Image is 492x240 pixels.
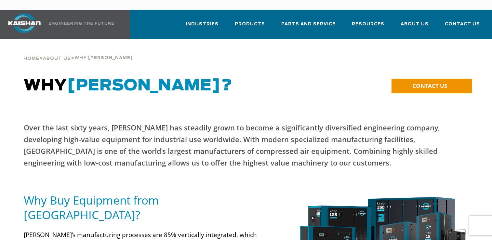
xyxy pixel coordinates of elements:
span: Home [23,57,39,61]
a: About Us [43,55,71,61]
span: [PERSON_NAME]? [67,78,233,94]
span: Parts and Service [281,20,336,28]
a: Products [235,16,265,38]
a: Contact Us [445,16,480,38]
span: About Us [43,57,71,61]
a: About Us [401,16,429,38]
a: CONTACT US [392,79,472,93]
span: WHY [24,78,233,94]
div: > > [23,39,133,64]
span: Contact Us [445,20,480,28]
a: Industries [186,16,219,38]
p: Over the last sixty years, [PERSON_NAME] has steadily grown to become a significantly diversified... [24,122,469,168]
a: Resources [352,16,384,38]
span: Industries [186,20,219,28]
span: Why [PERSON_NAME] [74,56,133,60]
span: Products [235,20,265,28]
span: About Us [401,20,429,28]
a: Home [23,55,39,61]
a: Parts and Service [281,16,336,38]
img: Engineering the future [49,22,114,25]
span: CONTACT US [412,82,447,89]
h5: Why Buy Equipment from [GEOGRAPHIC_DATA]? [24,193,274,222]
span: Resources [352,20,384,28]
